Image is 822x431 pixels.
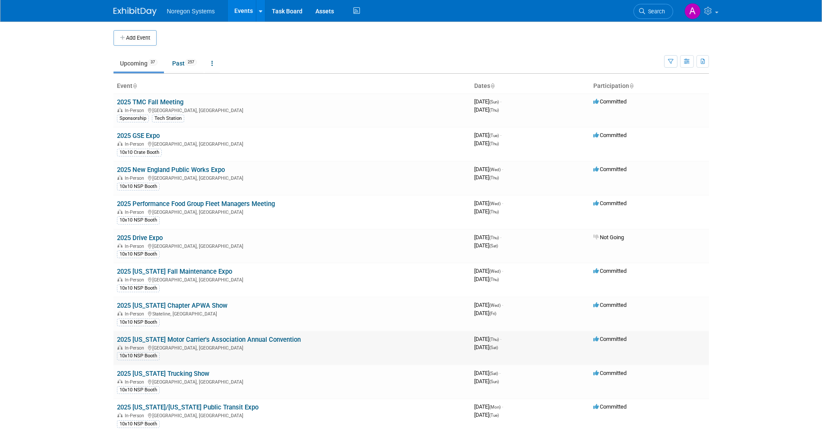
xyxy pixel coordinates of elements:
[593,132,627,138] span: Committed
[125,413,147,419] span: In-Person
[474,378,499,384] span: [DATE]
[117,420,160,428] div: 10x10 NSP Booth
[489,141,499,146] span: (Thu)
[117,208,467,215] div: [GEOGRAPHIC_DATA], [GEOGRAPHIC_DATA]
[117,209,123,214] img: In-Person Event
[113,7,157,16] img: ExhibitDay
[593,370,627,376] span: Committed
[489,311,496,316] span: (Fri)
[117,403,258,411] a: 2025 [US_STATE]/[US_STATE] Public Transit Expo
[474,370,501,376] span: [DATE]
[117,166,225,174] a: 2025 New England Public Works Expo
[125,108,147,113] span: In-Person
[474,140,499,147] span: [DATE]
[117,319,160,326] div: 10x10 NSP Booth
[117,98,183,106] a: 2025 TMC Fall Meeting
[489,277,499,282] span: (Thu)
[117,234,163,242] a: 2025 Drive Expo
[489,108,499,112] span: (Thu)
[117,311,123,315] img: In-Person Event
[125,379,147,385] span: In-Person
[474,242,498,249] span: [DATE]
[474,106,499,113] span: [DATE]
[117,413,123,417] img: In-Person Event
[117,174,467,181] div: [GEOGRAPHIC_DATA], [GEOGRAPHIC_DATA]
[489,201,501,206] span: (Wed)
[117,378,467,385] div: [GEOGRAPHIC_DATA], [GEOGRAPHIC_DATA]
[474,412,499,418] span: [DATE]
[489,413,499,418] span: (Tue)
[117,106,467,113] div: [GEOGRAPHIC_DATA], [GEOGRAPHIC_DATA]
[117,310,467,317] div: Stateline, [GEOGRAPHIC_DATA]
[474,98,501,105] span: [DATE]
[633,4,673,19] a: Search
[152,115,184,122] div: Tech Station
[185,59,197,66] span: 257
[167,8,215,15] span: Noregon Systems
[117,277,123,281] img: In-Person Event
[117,140,467,147] div: [GEOGRAPHIC_DATA], [GEOGRAPHIC_DATA]
[117,108,123,112] img: In-Person Event
[471,79,590,94] th: Dates
[125,277,147,283] span: In-Person
[117,276,467,283] div: [GEOGRAPHIC_DATA], [GEOGRAPHIC_DATA]
[474,336,501,342] span: [DATE]
[502,403,503,410] span: -
[489,244,498,248] span: (Sat)
[125,209,147,215] span: In-Person
[117,268,232,275] a: 2025 [US_STATE] Fall Maintenance Expo
[502,302,503,308] span: -
[125,311,147,317] span: In-Person
[489,379,499,384] span: (Sun)
[117,149,162,156] div: 10x10 Crate Booth
[474,310,496,316] span: [DATE]
[684,3,701,19] img: Ali Connell
[117,244,123,248] img: In-Person Event
[629,82,633,89] a: Sort by Participation Type
[489,303,501,308] span: (Wed)
[132,82,137,89] a: Sort by Event Name
[489,235,499,240] span: (Thu)
[117,370,209,378] a: 2025 [US_STATE] Trucking Show
[474,302,503,308] span: [DATE]
[117,386,160,394] div: 10x10 NSP Booth
[125,244,147,249] span: In-Person
[117,200,275,208] a: 2025 Performance Food Group Fleet Managers Meeting
[490,82,494,89] a: Sort by Start Date
[500,336,501,342] span: -
[117,250,160,258] div: 10x10 NSP Booth
[500,132,501,138] span: -
[117,379,123,384] img: In-Person Event
[489,133,499,138] span: (Tue)
[117,352,160,360] div: 10x10 NSP Booth
[474,132,501,138] span: [DATE]
[474,403,503,410] span: [DATE]
[590,79,709,94] th: Participation
[500,234,501,240] span: -
[117,284,160,292] div: 10x10 NSP Booth
[117,302,227,309] a: 2025 [US_STATE] Chapter APWA Show
[502,268,503,274] span: -
[117,175,123,180] img: In-Person Event
[502,166,503,172] span: -
[474,174,499,181] span: [DATE]
[593,336,627,342] span: Committed
[593,302,627,308] span: Committed
[489,175,499,180] span: (Thu)
[474,208,499,215] span: [DATE]
[474,200,503,206] span: [DATE]
[593,268,627,274] span: Committed
[474,234,501,240] span: [DATE]
[125,175,147,181] span: In-Person
[474,344,498,350] span: [DATE]
[474,166,503,172] span: [DATE]
[489,371,498,376] span: (Sat)
[117,344,467,351] div: [GEOGRAPHIC_DATA], [GEOGRAPHIC_DATA]
[166,55,203,72] a: Past257
[113,30,157,46] button: Add Event
[593,166,627,172] span: Committed
[125,141,147,147] span: In-Person
[474,268,503,274] span: [DATE]
[500,98,501,105] span: -
[593,200,627,206] span: Committed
